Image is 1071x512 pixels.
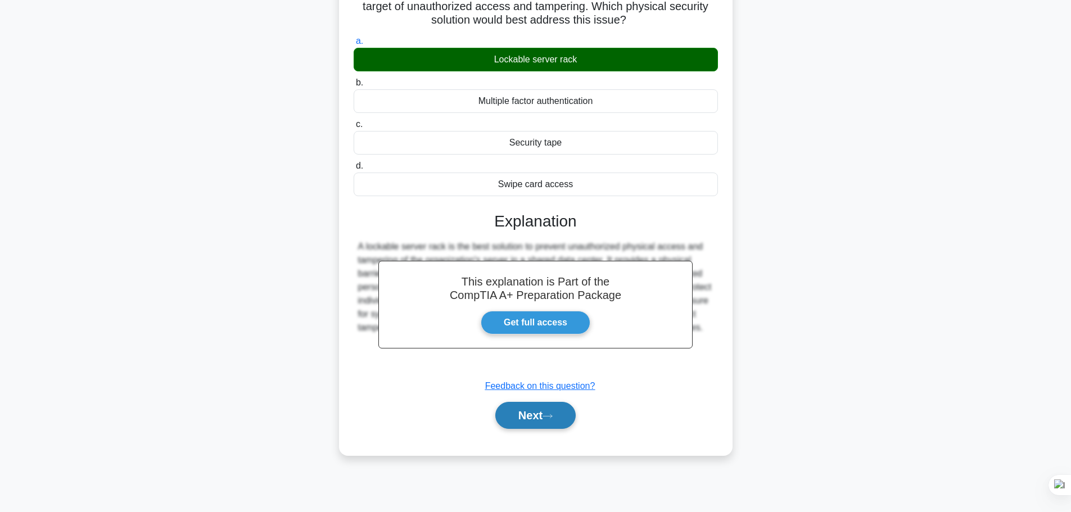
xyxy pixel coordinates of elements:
[354,89,718,113] div: Multiple factor authentication
[356,78,363,87] span: b.
[356,36,363,46] span: a.
[354,173,718,196] div: Swipe card access
[495,402,576,429] button: Next
[356,161,363,170] span: d.
[354,48,718,71] div: Lockable server rack
[360,212,711,231] h3: Explanation
[358,240,713,334] div: A lockable server rack is the best solution to prevent unauthorized physical access and tampering...
[481,311,590,334] a: Get full access
[485,381,595,391] a: Feedback on this question?
[354,131,718,155] div: Security tape
[356,119,363,129] span: c.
